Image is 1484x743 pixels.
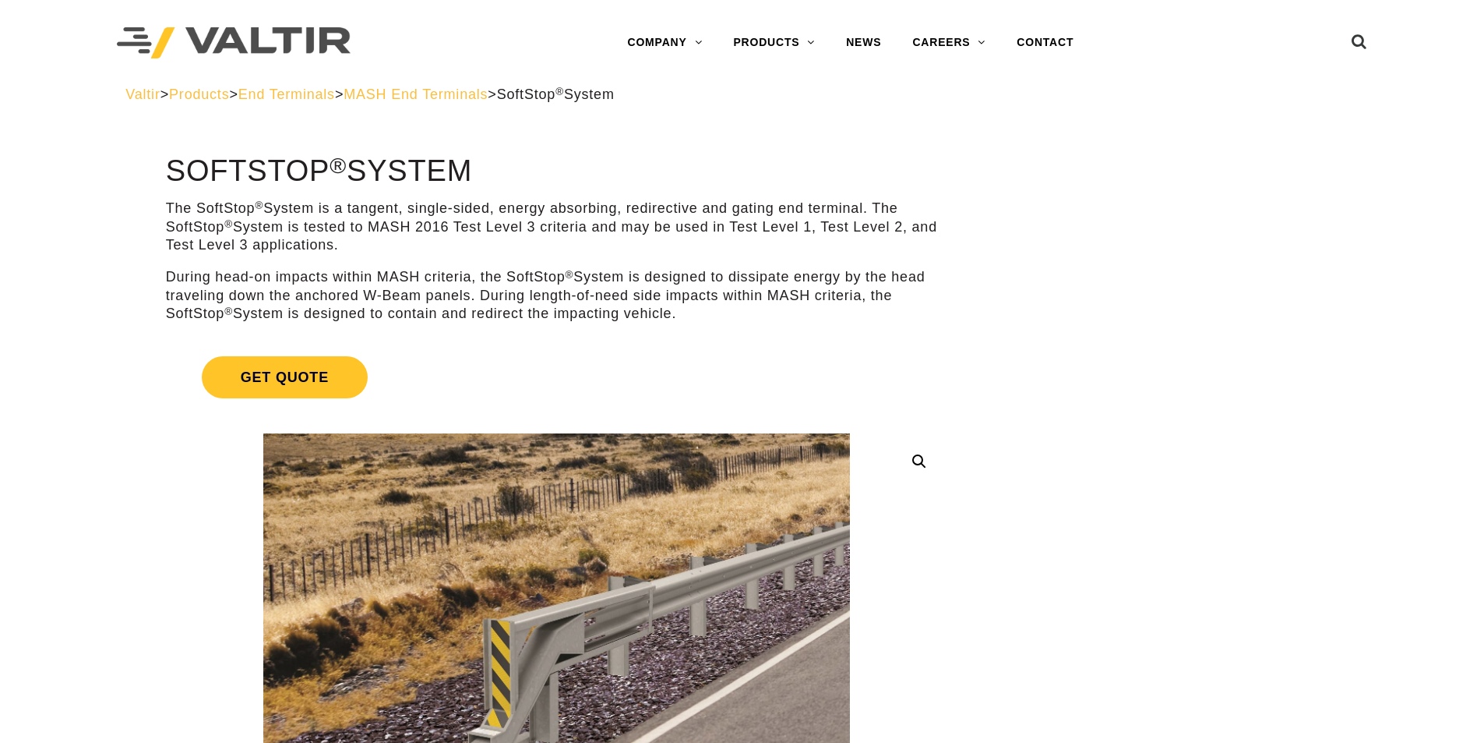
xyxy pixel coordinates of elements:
img: Valtir [117,27,351,59]
a: NEWS [830,27,897,58]
a: PRODUCTS [717,27,830,58]
span: Get Quote [202,356,368,398]
p: During head-on impacts within MASH criteria, the SoftStop System is designed to dissipate energy ... [166,268,947,323]
a: Products [169,87,229,102]
sup: ® [224,218,233,230]
a: CAREERS [897,27,1001,58]
sup: ® [555,86,564,97]
sup: ® [566,269,574,281]
sup: ® [255,200,263,211]
a: COMPANY [612,27,717,58]
div: > > > > [125,86,1359,104]
a: CONTACT [1001,27,1089,58]
sup: ® [330,153,347,178]
a: MASH End Terminals [344,87,488,102]
h1: SoftStop System [166,155,947,188]
a: Valtir [125,87,160,102]
p: The SoftStop System is a tangent, single-sided, energy absorbing, redirective and gating end term... [166,200,947,254]
a: End Terminals [238,87,335,102]
sup: ® [224,306,233,317]
a: Get Quote [166,338,947,417]
span: SoftStop System [497,87,615,102]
